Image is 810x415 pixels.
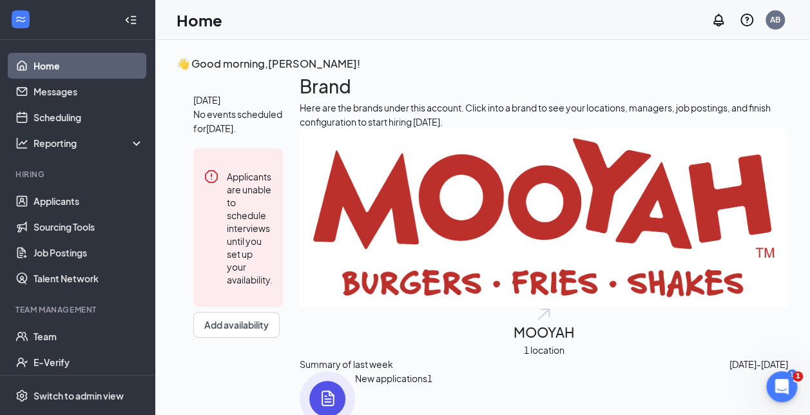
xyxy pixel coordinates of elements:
a: Scheduling [34,104,144,130]
a: Sourcing Tools [34,214,144,240]
div: Switch to admin view [34,389,124,402]
div: Here are the brands under this account. Click into a brand to see your locations, managers, job p... [300,101,788,129]
a: Applicants [34,188,144,214]
h1: Brand [300,72,788,101]
svg: Notifications [711,12,726,28]
span: No events scheduled for [DATE] . [193,107,283,135]
div: Applicants are unable to schedule interviews until you set up your availability. [227,169,273,286]
svg: Analysis [15,137,28,150]
a: Messages [34,79,144,104]
div: AB [770,14,780,25]
svg: Settings [15,389,28,402]
span: 1 location [524,343,564,357]
span: [DATE] - [DATE] [729,357,788,371]
span: [DATE] [193,93,283,107]
svg: WorkstreamLogo [14,13,27,26]
h2: MOOYAH [514,322,574,343]
a: Team [34,323,144,349]
a: Home [34,53,144,79]
div: 1 [787,369,797,380]
span: 1 [793,371,803,381]
button: Add availability [193,312,280,338]
svg: Error [204,169,219,184]
img: open.6027fd2a22e1237b5b06.svg [535,307,552,322]
h3: 👋 Good morning, [PERSON_NAME] ! [177,55,788,72]
div: Team Management [15,304,141,315]
img: MOOYAH [300,129,788,307]
svg: QuestionInfo [739,12,755,28]
h1: Home [177,9,222,31]
iframe: Intercom live chat [766,371,797,402]
span: Summary of last week [300,357,393,371]
a: Talent Network [34,265,144,291]
svg: Collapse [124,14,137,26]
div: Hiring [15,169,141,180]
a: E-Verify [34,349,144,375]
a: Job Postings [34,240,144,265]
div: Reporting [34,137,144,150]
